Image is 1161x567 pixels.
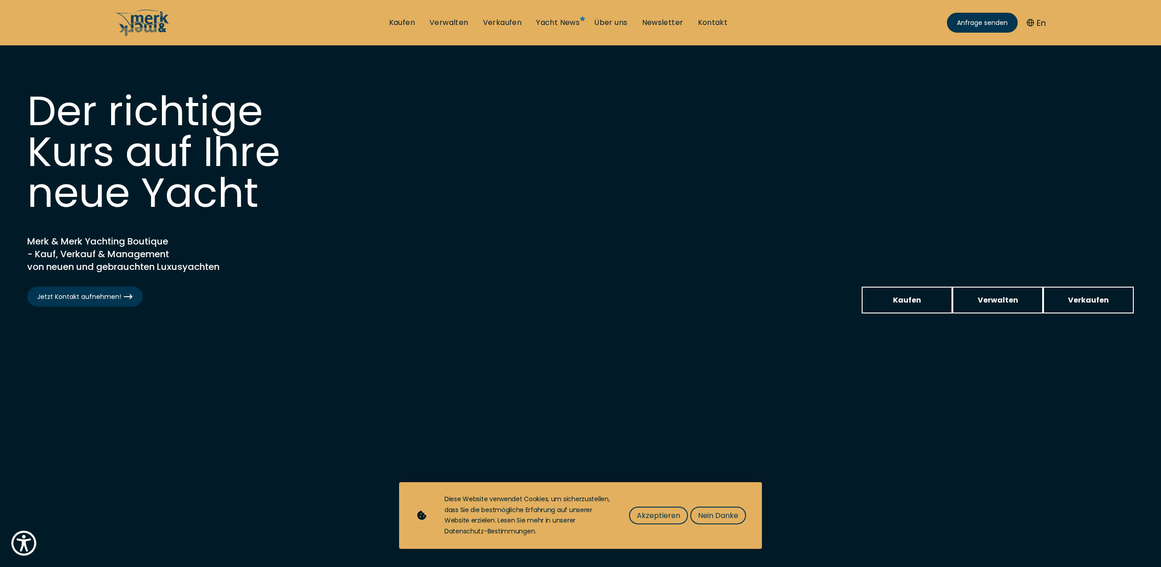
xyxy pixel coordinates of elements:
[690,507,746,524] button: Nein Danke
[698,18,728,28] a: Kontakt
[1027,17,1046,29] button: En
[37,292,133,302] span: Jetzt Kontakt aufnehmen!
[629,507,688,524] button: Akzeptieren
[483,18,522,28] a: Verkaufen
[27,91,299,213] h1: Der richtige Kurs auf Ihre neue Yacht
[1068,294,1109,306] span: Verkaufen
[698,510,738,521] span: Nein Danke
[444,494,611,537] div: Diese Website verwendet Cookies, um sicherzustellen, dass Sie die bestmögliche Erfahrung auf unse...
[947,13,1018,33] a: Anfrage senden
[444,527,535,536] a: Datenschutz-Bestimmungen
[642,18,683,28] a: Newsletter
[952,287,1043,313] a: Verwalten
[536,18,580,28] a: Yacht News
[389,18,415,28] a: Kaufen
[9,528,39,558] button: Show Accessibility Preferences
[957,18,1008,28] span: Anfrage senden
[429,18,468,28] a: Verwalten
[637,510,680,521] span: Akzeptieren
[1043,287,1134,313] a: Verkaufen
[27,235,254,273] h2: Merk & Merk Yachting Boutique - Kauf, Verkauf & Management von neuen und gebrauchten Luxusyachten
[893,294,921,306] span: Kaufen
[978,294,1018,306] span: Verwalten
[594,18,627,28] a: Über uns
[862,287,952,313] a: Kaufen
[27,287,143,307] a: Jetzt Kontakt aufnehmen!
